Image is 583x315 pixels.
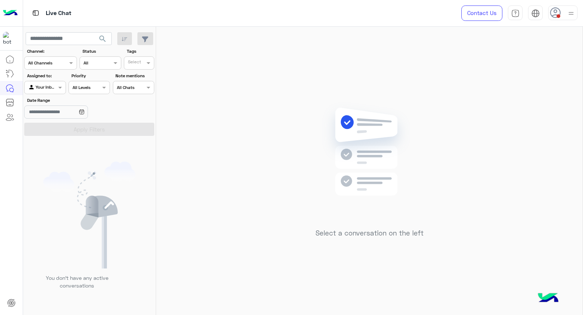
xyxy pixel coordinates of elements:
[94,32,112,48] button: search
[27,97,109,104] label: Date Range
[98,34,107,43] span: search
[71,73,109,79] label: Priority
[46,8,71,18] p: Live Chat
[24,123,154,136] button: Apply Filters
[43,162,136,268] img: empty users
[316,229,424,237] h5: Select a conversation on the left
[127,48,154,55] label: Tags
[115,73,153,79] label: Note mentions
[531,9,540,18] img: tab
[27,48,76,55] label: Channel:
[27,73,65,79] label: Assigned to:
[31,8,40,18] img: tab
[82,48,120,55] label: Status
[461,5,502,21] a: Contact Us
[567,9,576,18] img: profile
[127,59,141,67] div: Select
[508,5,523,21] a: tab
[3,5,18,21] img: Logo
[535,286,561,311] img: hulul-logo.png
[511,9,520,18] img: tab
[317,102,423,223] img: no messages
[40,274,114,290] p: You don’t have any active conversations
[3,32,16,45] img: 1403182699927242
